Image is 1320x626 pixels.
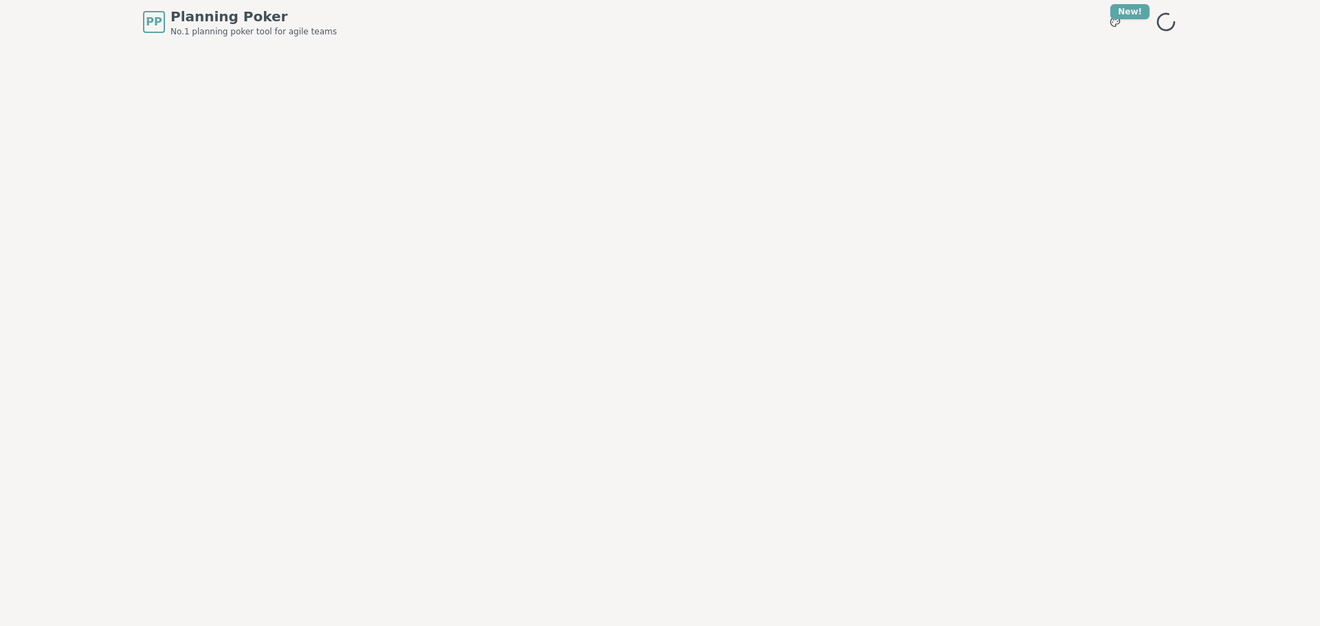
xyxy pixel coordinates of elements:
span: No.1 planning poker tool for agile teams [170,26,337,37]
span: PP [146,14,162,30]
span: Planning Poker [170,7,337,26]
div: New! [1110,4,1149,19]
button: New! [1103,10,1127,34]
a: PPPlanning PokerNo.1 planning poker tool for agile teams [143,7,337,37]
